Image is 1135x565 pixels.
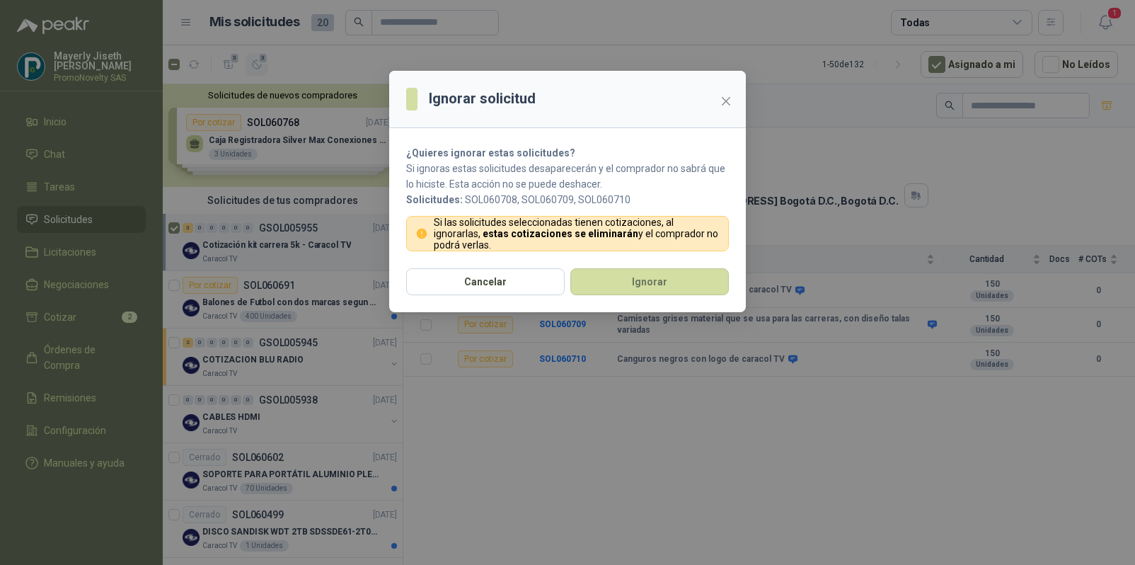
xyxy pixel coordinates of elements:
button: Cancelar [406,268,565,295]
b: Solicitudes: [406,194,463,205]
p: SOL060708, SOL060709, SOL060710 [406,192,729,207]
strong: ¿Quieres ignorar estas solicitudes? [406,147,575,159]
span: close [720,96,732,107]
strong: estas cotizaciones se eliminarán [483,228,638,239]
button: Ignorar [570,268,729,295]
p: Si las solicitudes seleccionadas tienen cotizaciones, al ignorarlas, y el comprador no podrá verlas. [434,217,720,251]
p: Si ignoras estas solicitudes desaparecerán y el comprador no sabrá que lo hiciste. Esta acción no... [406,161,729,192]
h3: Ignorar solicitud [429,88,536,110]
button: Close [715,90,737,113]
